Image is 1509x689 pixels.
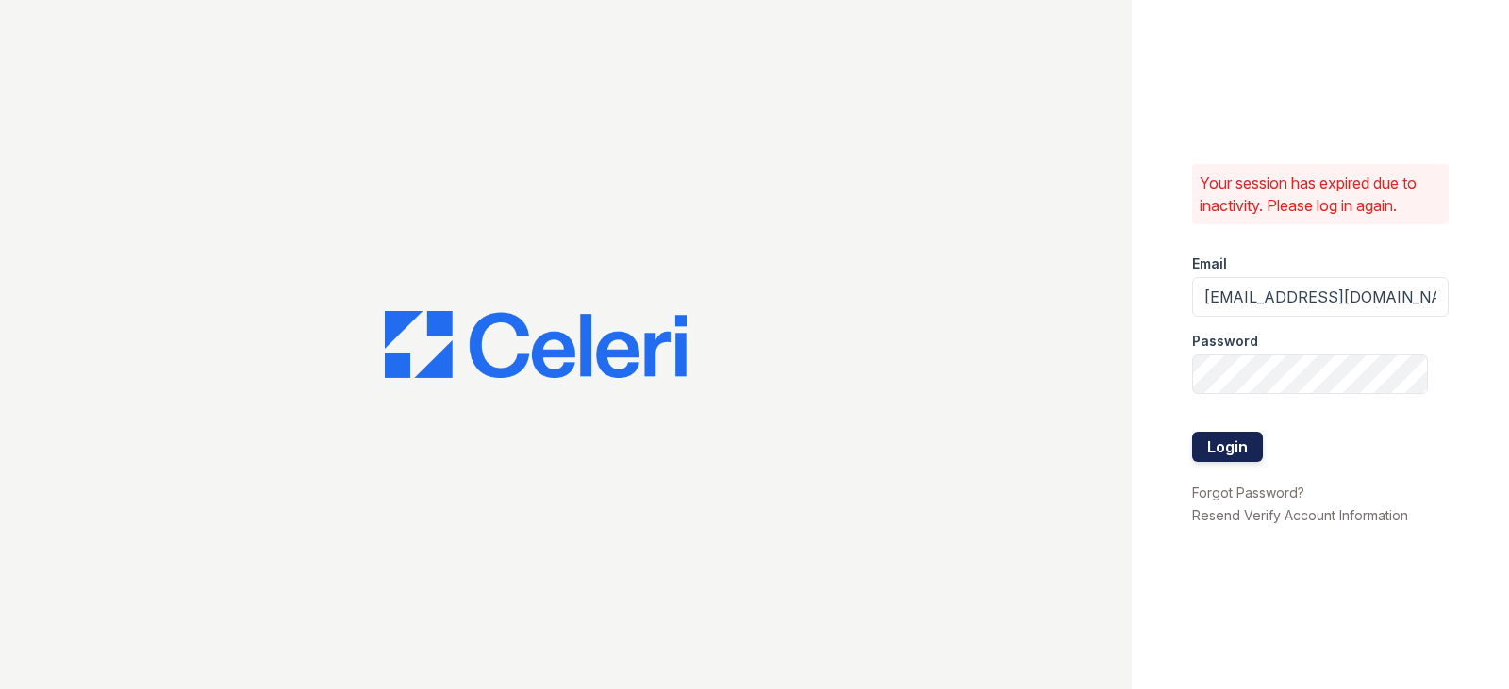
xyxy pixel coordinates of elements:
[385,311,687,379] img: CE_Logo_Blue-a8612792a0a2168367f1c8372b55b34899dd931a85d93a1a3d3e32e68fde9ad4.png
[1192,332,1258,351] label: Password
[1192,254,1227,273] label: Email
[1192,484,1304,500] a: Forgot Password?
[1192,507,1408,523] a: Resend Verify Account Information
[1200,172,1441,217] p: Your session has expired due to inactivity. Please log in again.
[1192,432,1263,462] button: Login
